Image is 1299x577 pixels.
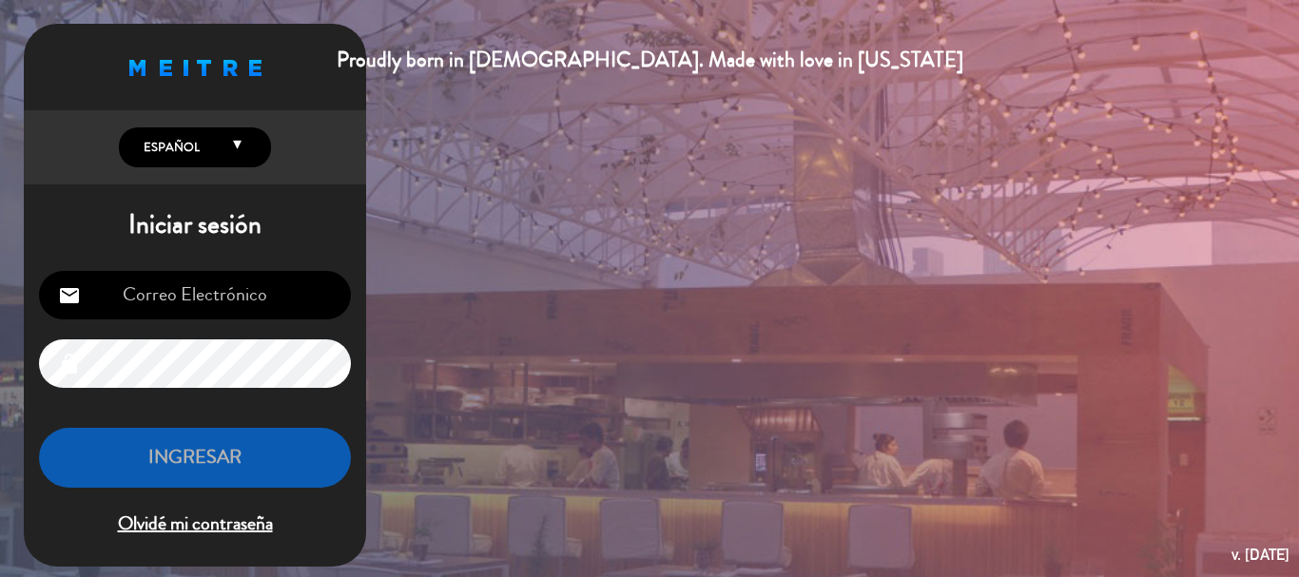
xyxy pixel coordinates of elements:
i: email [58,284,81,307]
input: Correo Electrónico [39,271,351,319]
span: Español [139,138,200,157]
button: INGRESAR [39,428,351,488]
div: v. [DATE] [1231,542,1289,567]
i: lock [58,353,81,375]
span: Olvidé mi contraseña [39,509,351,540]
h1: Iniciar sesión [24,209,366,241]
